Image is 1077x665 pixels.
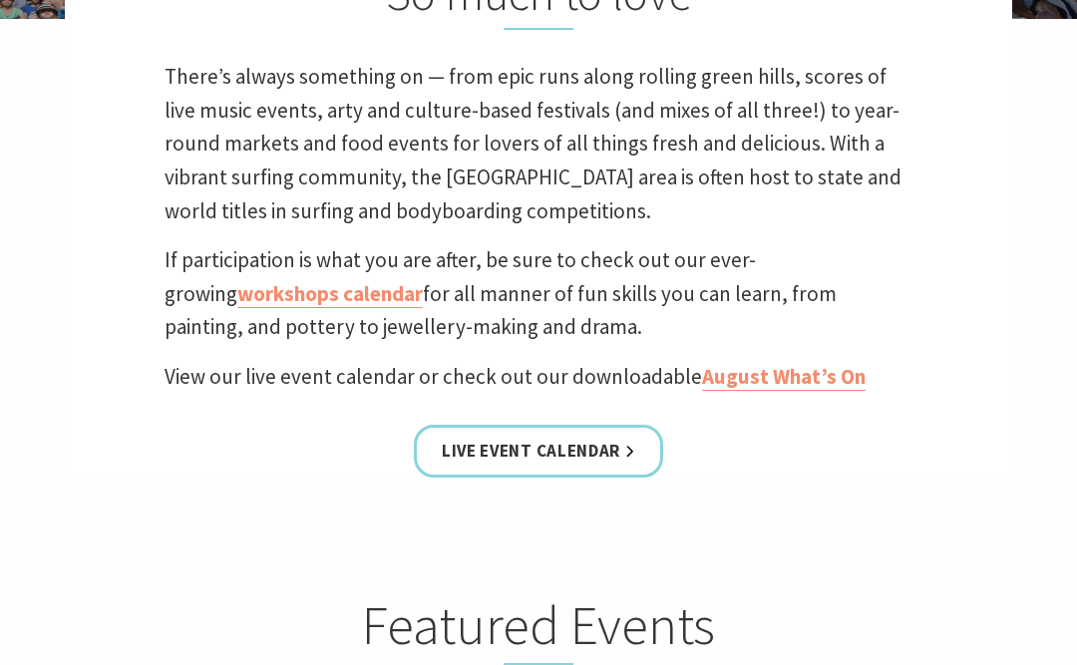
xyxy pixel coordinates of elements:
[165,244,912,345] p: If participation is what you are after, be sure to check out our ever-growing for all manner of f...
[702,364,866,392] a: August What’s On
[165,61,912,228] p: There’s always something on — from epic runs along rolling green hills, scores of live music even...
[165,361,912,395] p: View our live event calendar or check out our downloadable
[237,281,423,309] a: workshops calendar
[414,426,663,479] a: Live Event Calendar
